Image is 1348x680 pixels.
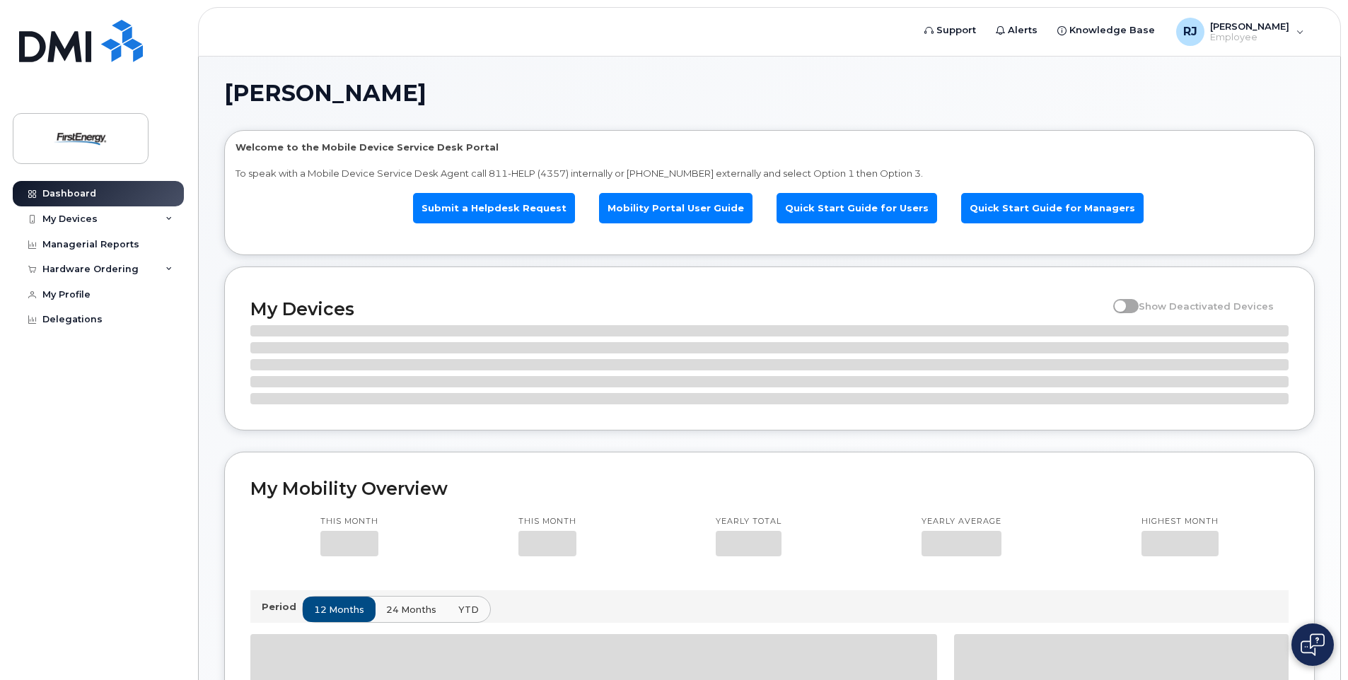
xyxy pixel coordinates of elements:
p: Welcome to the Mobile Device Service Desk Portal [236,141,1303,154]
span: [PERSON_NAME] [224,83,426,104]
img: Open chat [1301,633,1325,656]
h2: My Devices [250,298,1106,320]
p: This month [518,516,576,527]
p: Period [262,600,302,614]
p: Yearly total [716,516,782,527]
p: Highest month [1141,516,1219,527]
h2: My Mobility Overview [250,478,1289,499]
p: Yearly average [922,516,1001,527]
span: Show Deactivated Devices [1139,300,1274,312]
a: Mobility Portal User Guide [599,193,753,223]
p: This month [320,516,378,527]
a: Submit a Helpdesk Request [413,193,575,223]
input: Show Deactivated Devices [1113,293,1125,304]
a: Quick Start Guide for Managers [961,193,1144,223]
span: 24 months [386,603,436,616]
a: Quick Start Guide for Users [777,193,937,223]
p: To speak with a Mobile Device Service Desk Agent call 811-HELP (4357) internally or [PHONE_NUMBER... [236,167,1303,180]
span: YTD [458,603,479,616]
